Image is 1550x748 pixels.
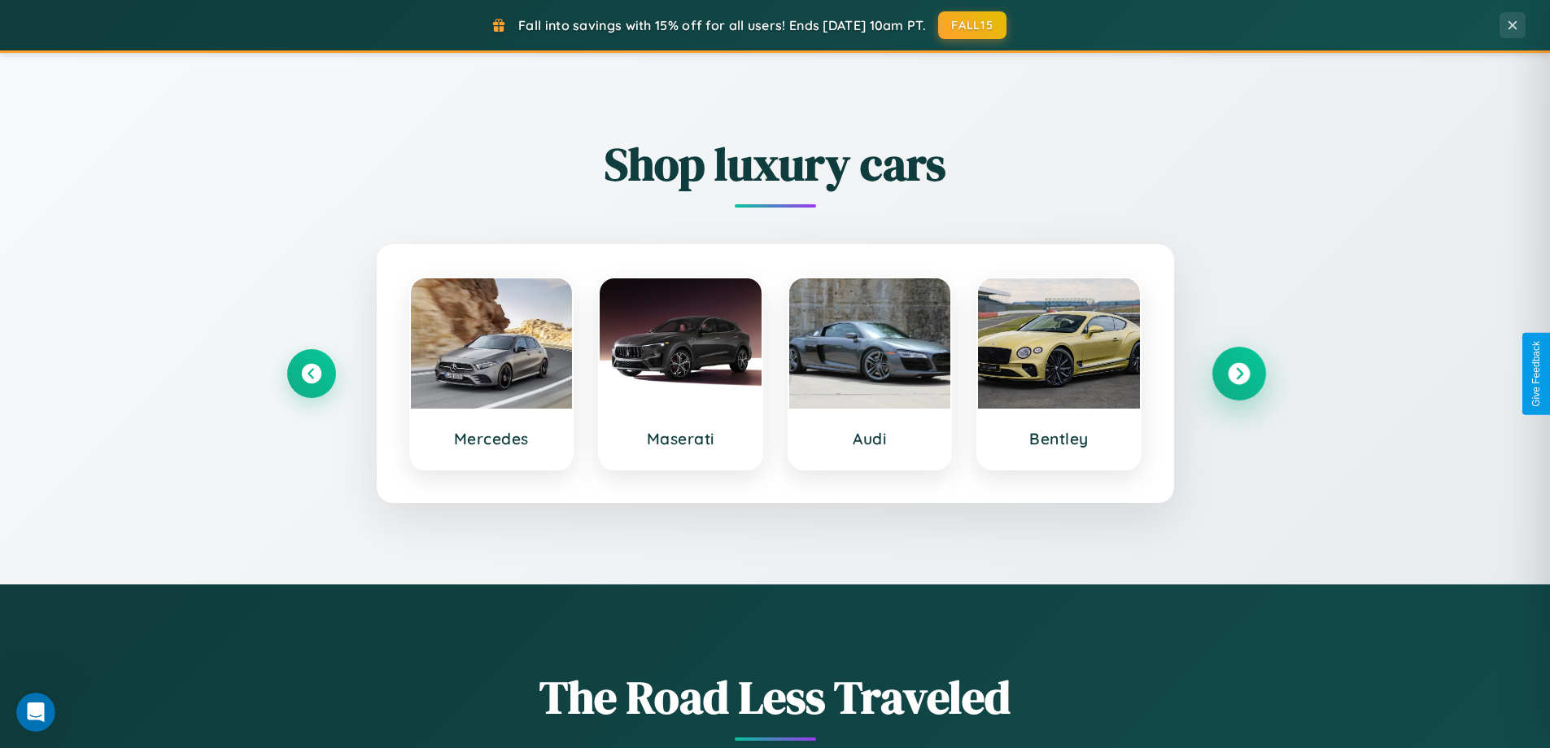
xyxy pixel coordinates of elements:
[518,17,926,33] span: Fall into savings with 15% off for all users! Ends [DATE] 10am PT.
[1530,341,1542,407] div: Give Feedback
[806,429,935,448] h3: Audi
[287,133,1264,195] h2: Shop luxury cars
[994,429,1124,448] h3: Bentley
[16,693,55,732] iframe: Intercom live chat
[427,429,557,448] h3: Mercedes
[938,11,1006,39] button: FALL15
[287,666,1264,728] h1: The Road Less Traveled
[616,429,745,448] h3: Maserati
